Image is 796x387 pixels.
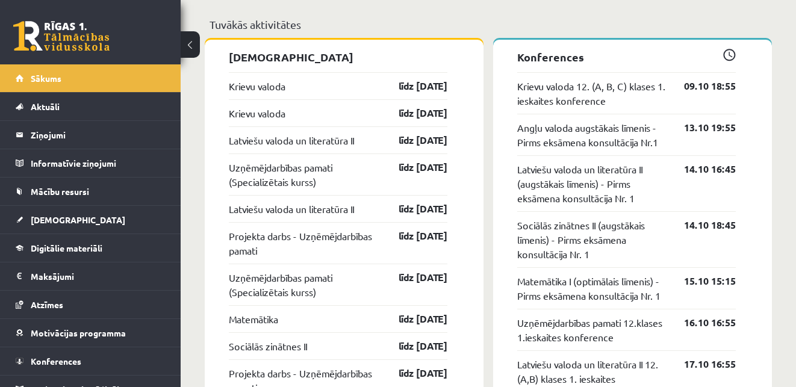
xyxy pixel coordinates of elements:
span: Sākums [31,73,61,84]
a: līdz [DATE] [378,229,447,243]
a: līdz [DATE] [378,312,447,326]
a: līdz [DATE] [378,270,447,285]
a: līdz [DATE] [378,106,447,120]
span: Aktuāli [31,101,60,112]
a: līdz [DATE] [378,160,447,175]
a: Uzņēmējdarbības pamati (Specializētais kurss) [229,270,378,299]
a: [DEMOGRAPHIC_DATA] [16,206,166,234]
a: Sociālās zinātnes II (augstākais līmenis) - Pirms eksāmena konsultācija Nr. 1 [517,218,666,261]
span: Digitālie materiāli [31,243,102,253]
a: Krievu valoda 12. (A, B, C) klases 1. ieskaites konference [517,79,666,108]
a: Angļu valoda augstākais līmenis - Pirms eksāmena konsultācija Nr.1 [517,120,666,149]
a: 14.10 16:45 [666,162,736,176]
a: 16.10 16:55 [666,315,736,330]
a: Motivācijas programma [16,319,166,347]
a: līdz [DATE] [378,202,447,216]
a: 15.10 15:15 [666,274,736,288]
a: Digitālie materiāli [16,234,166,262]
a: Ziņojumi [16,121,166,149]
a: Latviešu valoda un literatūra II [229,202,354,216]
p: Konferences [517,49,736,65]
a: Maksājumi [16,262,166,290]
p: Tuvākās aktivitātes [210,16,767,33]
legend: Informatīvie ziņojumi [31,149,166,177]
a: Projekta darbs - Uzņēmējdarbības pamati [229,229,378,258]
a: Atzīmes [16,291,166,318]
a: līdz [DATE] [378,339,447,353]
a: Sākums [16,64,166,92]
a: Latviešu valoda un literatūra II [229,133,354,147]
a: Uzņēmējdarbības pamati (Specializētais kurss) [229,160,378,189]
a: līdz [DATE] [378,79,447,93]
a: Latviešu valoda un literatūra II (augstākais līmenis) - Pirms eksāmena konsultācija Nr. 1 [517,162,666,205]
a: 17.10 16:55 [666,357,736,371]
a: Krievu valoda [229,79,285,93]
a: Matemātika [229,312,278,326]
p: [DEMOGRAPHIC_DATA] [229,49,447,65]
a: Mācību resursi [16,178,166,205]
span: Mācību resursi [31,186,89,197]
legend: Ziņojumi [31,121,166,149]
a: 14.10 18:45 [666,218,736,232]
a: līdz [DATE] [378,366,447,380]
a: 09.10 18:55 [666,79,736,93]
a: līdz [DATE] [378,133,447,147]
a: Konferences [16,347,166,375]
a: Sociālās zinātnes II [229,339,307,353]
a: 13.10 19:55 [666,120,736,135]
legend: Maksājumi [31,262,166,290]
a: Matemātika I (optimālais līmenis) - Pirms eksāmena konsultācija Nr. 1 [517,274,666,303]
a: Rīgas 1. Tālmācības vidusskola [13,21,110,51]
span: Motivācijas programma [31,327,126,338]
span: Konferences [31,356,81,367]
a: Uzņēmējdarbības pamati 12.klases 1.ieskaites konference [517,315,666,344]
a: Aktuāli [16,93,166,120]
span: [DEMOGRAPHIC_DATA] [31,214,125,225]
a: Informatīvie ziņojumi [16,149,166,177]
span: Atzīmes [31,299,63,310]
a: Krievu valoda [229,106,285,120]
